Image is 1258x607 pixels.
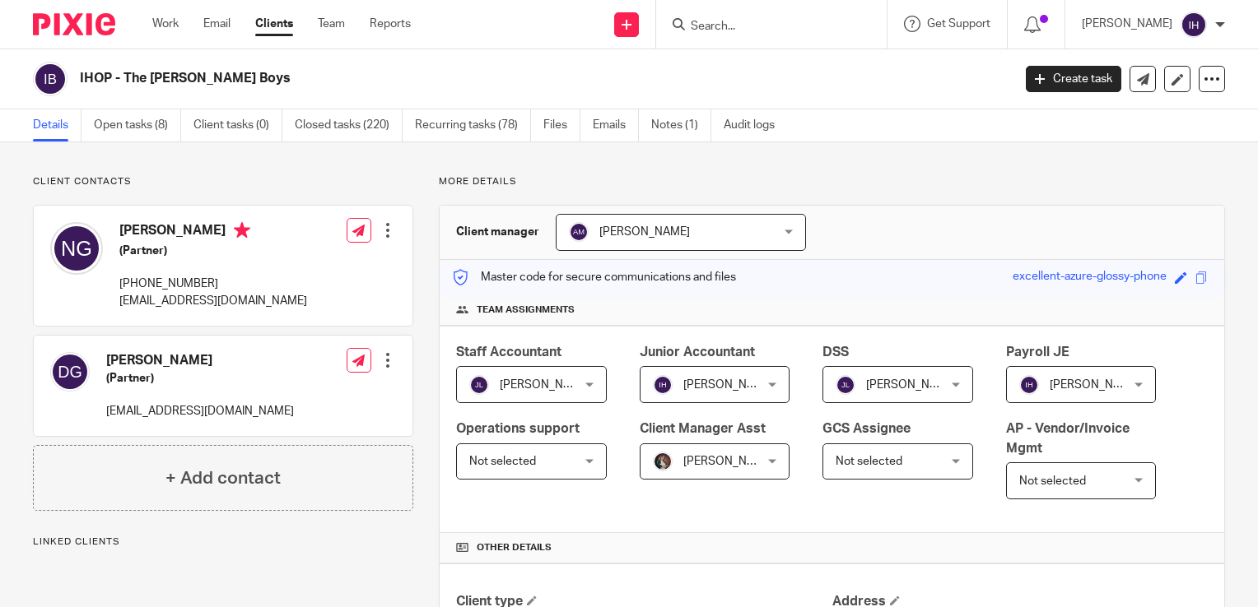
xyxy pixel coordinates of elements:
h4: [PERSON_NAME] [106,352,294,369]
span: AP - Vendor/Invoice Mgmt [1006,422,1130,454]
a: Open tasks (8) [94,109,181,141]
a: Details [33,109,82,141]
span: Not selected [1019,475,1086,487]
h5: (Partner) [106,370,294,387]
p: Client contacts [33,175,413,188]
span: DSS [822,345,849,359]
a: Files [543,109,580,141]
img: svg%3E [653,375,673,395]
a: Recurring tasks (78) [415,109,531,141]
a: Email [203,16,231,32]
span: [PERSON_NAME] [866,379,957,391]
span: [PERSON_NAME] [683,379,774,391]
img: svg%3E [33,62,68,96]
img: svg%3E [50,352,90,392]
img: svg%3E [836,375,855,395]
span: [PERSON_NAME] [1050,379,1140,391]
span: [PERSON_NAME] [500,379,590,391]
h4: + Add contact [165,466,281,491]
div: excellent-azure-glossy-phone [1013,268,1167,287]
img: svg%3E [1181,12,1207,38]
img: svg%3E [469,375,489,395]
span: Operations support [456,422,580,435]
p: [PERSON_NAME] [1082,16,1172,32]
img: Profile%20picture%20JUS.JPG [653,452,673,471]
span: Staff Accountant [456,345,561,359]
span: GCS Assignee [822,422,911,435]
a: Work [152,16,179,32]
input: Search [689,20,837,35]
h2: IHOP - The [PERSON_NAME] Boys [80,70,817,87]
h4: [PERSON_NAME] [119,222,307,243]
span: Get Support [927,18,990,30]
span: Payroll JE [1006,345,1069,359]
p: [EMAIL_ADDRESS][DOMAIN_NAME] [119,293,307,309]
a: Audit logs [724,109,787,141]
p: Linked clients [33,535,413,549]
span: Not selected [469,456,536,467]
a: Emails [593,109,639,141]
a: Reports [370,16,411,32]
img: svg%3E [569,222,589,242]
a: Team [318,16,345,32]
h5: (Partner) [119,243,307,259]
a: Client tasks (0) [193,109,282,141]
i: Primary [234,222,250,239]
img: svg%3E [1019,375,1039,395]
a: Create task [1026,66,1121,92]
p: [PHONE_NUMBER] [119,276,307,292]
p: Master code for secure communications and files [452,269,736,285]
span: Team assignments [477,303,575,317]
a: Closed tasks (220) [295,109,403,141]
img: Pixie [33,13,115,35]
a: Notes (1) [651,109,711,141]
span: Client Manager Asst [640,422,766,435]
h3: Client manager [456,224,539,240]
span: [PERSON_NAME] [599,226,690,238]
span: Other details [477,541,552,554]
span: Junior Accountant [640,345,755,359]
p: [EMAIL_ADDRESS][DOMAIN_NAME] [106,403,294,419]
img: svg%3E [50,222,103,275]
span: Not selected [836,456,902,467]
span: [PERSON_NAME] [683,456,774,467]
a: Clients [255,16,293,32]
p: More details [439,175,1225,188]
